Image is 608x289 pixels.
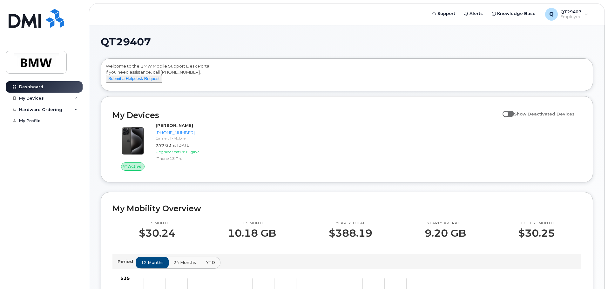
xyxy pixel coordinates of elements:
[425,221,466,226] p: Yearly average
[329,227,372,239] p: $388.19
[156,156,221,161] div: iPhone 13 Pro
[112,204,581,213] h2: My Mobility Overview
[329,221,372,226] p: Yearly total
[112,110,499,120] h2: My Devices
[518,221,555,226] p: Highest month
[139,227,175,239] p: $30.24
[101,37,151,47] span: QT29407
[172,143,191,148] span: at [DATE]
[228,227,276,239] p: 10.18 GB
[186,149,199,154] span: Eligible
[518,227,555,239] p: $30.25
[514,111,575,116] span: Show Deactivated Devices
[118,126,148,156] img: iPhone_15_Pro_Black.png
[156,149,185,154] span: Upgrade Status:
[425,227,466,239] p: 9.20 GB
[156,130,221,136] div: [PHONE_NUMBER]
[106,75,162,83] button: Submit a Helpdesk Request
[156,143,171,148] span: 7.77 GB
[503,108,508,113] input: Show Deactivated Devices
[173,259,196,266] span: 24 months
[228,221,276,226] p: This month
[156,123,193,128] strong: [PERSON_NAME]
[106,63,588,89] div: Welcome to the BMW Mobile Support Desk Portal If you need assistance, call [PHONE_NUMBER].
[112,122,224,171] a: Active[PERSON_NAME][PHONE_NUMBER]Carrier: T-Mobile7.77 GBat [DATE]Upgrade Status:EligibleiPhone 1...
[156,135,221,141] div: Carrier: T-Mobile
[206,259,215,266] span: YTD
[139,221,175,226] p: This month
[120,275,130,281] tspan: $35
[128,163,142,169] span: Active
[106,76,162,81] a: Submit a Helpdesk Request
[118,259,136,265] p: Period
